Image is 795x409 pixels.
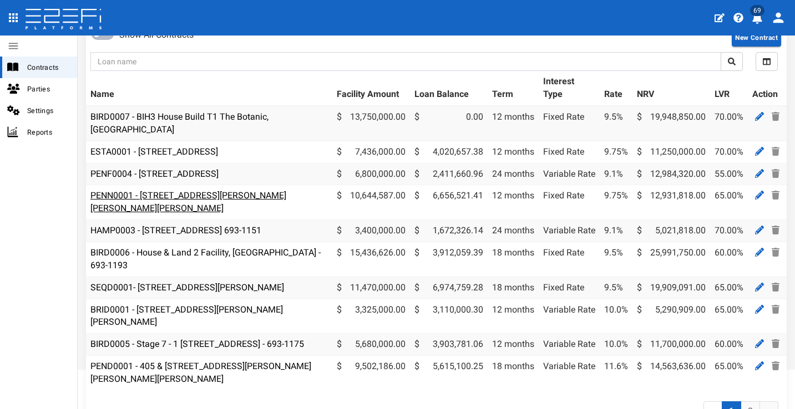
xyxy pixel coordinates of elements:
[600,141,632,163] td: 9.75%
[332,356,410,390] td: 9,502,186.00
[488,277,539,299] td: 18 months
[769,188,782,202] a: Delete Contract
[410,356,488,390] td: 5,615,100.25
[632,242,710,277] td: 25,991,750.00
[710,242,748,277] td: 60.00%
[632,185,710,220] td: 12,931,818.00
[410,106,488,141] td: 0.00
[410,334,488,356] td: 3,903,781.06
[332,242,410,277] td: 15,436,626.00
[27,126,68,139] span: Reports
[410,185,488,220] td: 6,656,521.41
[539,299,600,334] td: Variable Rate
[632,299,710,334] td: 5,290,909.00
[488,220,539,242] td: 24 months
[710,163,748,185] td: 55.00%
[710,334,748,356] td: 60.00%
[539,185,600,220] td: Fixed Rate
[539,242,600,277] td: Fixed Rate
[632,334,710,356] td: 11,700,000.00
[410,242,488,277] td: 3,912,059.39
[710,220,748,242] td: 70.00%
[632,71,710,106] th: NRV
[332,71,410,106] th: Facility Amount
[769,110,782,124] a: Delete Contract
[710,106,748,141] td: 70.00%
[488,106,539,141] td: 12 months
[90,247,321,270] a: BIRD0006 - House & Land 2 Facility, [GEOGRAPHIC_DATA] - 693-1193
[600,277,632,299] td: 9.5%
[90,339,304,349] a: BIRD0005 - Stage 7 - 1 [STREET_ADDRESS] - 693-1175
[710,141,748,163] td: 70.00%
[710,71,748,106] th: LVR
[769,223,782,237] a: Delete Contract
[90,52,721,71] input: Loan name
[410,71,488,106] th: Loan Balance
[710,185,748,220] td: 65.00%
[769,359,782,373] a: Delete Contract
[600,106,632,141] td: 9.5%
[539,334,600,356] td: Variable Rate
[600,334,632,356] td: 10.0%
[710,277,748,299] td: 65.00%
[410,163,488,185] td: 2,411,660.96
[488,334,539,356] td: 12 months
[488,242,539,277] td: 18 months
[90,190,286,213] a: PENN0001 - [STREET_ADDRESS][PERSON_NAME][PERSON_NAME][PERSON_NAME]
[332,220,410,242] td: 3,400,000.00
[90,225,261,236] a: HAMP0003 - [STREET_ADDRESS] 693-1151
[488,163,539,185] td: 24 months
[748,71,787,106] th: Action
[539,163,600,185] td: Variable Rate
[632,163,710,185] td: 12,984,320.00
[632,220,710,242] td: 5,021,818.00
[539,356,600,390] td: Variable Rate
[27,104,68,117] span: Settings
[769,280,782,294] a: Delete Contract
[539,141,600,163] td: Fixed Rate
[539,220,600,242] td: Variable Rate
[600,356,632,390] td: 11.6%
[632,277,710,299] td: 19,909,091.00
[732,29,781,47] button: New Contract
[769,337,782,351] a: Delete Contract
[710,356,748,390] td: 65.00%
[632,106,710,141] td: 19,948,850.00
[488,356,539,390] td: 18 months
[332,106,410,141] td: 13,750,000.00
[410,141,488,163] td: 4,020,657.38
[90,168,219,179] a: PENF0004 - [STREET_ADDRESS]
[632,356,710,390] td: 14,563,636.00
[410,299,488,334] td: 3,110,000.30
[332,163,410,185] td: 6,800,000.00
[488,71,539,106] th: Term
[332,185,410,220] td: 10,644,587.00
[90,146,218,157] a: ESTA0001 - [STREET_ADDRESS]
[769,246,782,259] a: Delete Contract
[332,277,410,299] td: 11,470,000.00
[90,282,284,293] a: SEQD0001- [STREET_ADDRESS][PERSON_NAME]
[710,299,748,334] td: 65.00%
[769,303,782,316] a: Delete Contract
[90,361,311,384] a: PEND0001 - 405 & [STREET_ADDRESS][PERSON_NAME][PERSON_NAME][PERSON_NAME]
[27,83,68,95] span: Parties
[769,145,782,159] a: Delete Contract
[86,71,332,106] th: Name
[600,220,632,242] td: 9.1%
[332,141,410,163] td: 7,436,000.00
[600,299,632,334] td: 10.0%
[488,299,539,334] td: 12 months
[27,61,68,74] span: Contracts
[600,71,632,106] th: Rate
[332,299,410,334] td: 3,325,000.00
[488,141,539,163] td: 12 months
[539,71,600,106] th: Interest Type
[90,111,269,135] a: BIRD0007 - BIH3 House Build T1 The Botanic, [GEOGRAPHIC_DATA]
[539,106,600,141] td: Fixed Rate
[410,220,488,242] td: 1,672,326.14
[600,185,632,220] td: 9.75%
[769,167,782,181] a: Delete Contract
[488,185,539,220] td: 12 months
[410,277,488,299] td: 6,974,759.28
[600,163,632,185] td: 9.1%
